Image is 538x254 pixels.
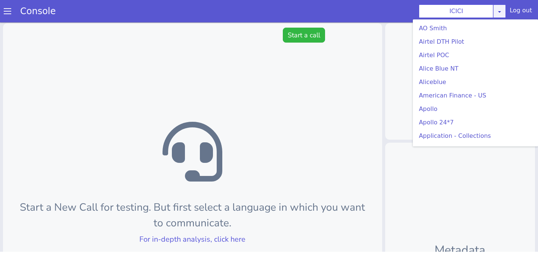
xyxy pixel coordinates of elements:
[416,22,535,34] a: AO Smith
[419,4,494,18] button: ICICI
[416,90,535,102] a: American Finance - US
[397,221,523,239] p: Metadata
[416,130,535,142] a: Application - Collections
[139,214,245,224] a: For in-depth analysis, click here
[416,36,535,48] a: Airtel DTH Pilot
[15,179,370,211] p: Start a New Call for testing. But first select a language in which you want to communicate.
[416,103,535,115] a: Apollo
[11,6,65,16] a: Console
[416,49,535,61] a: Airtel POC
[283,7,325,22] button: Start a call
[416,143,535,155] a: ArchiveClient
[416,117,535,128] a: Apollo 24*7
[397,53,523,71] p: Alternatives
[416,76,535,88] a: Aliceblue
[416,63,535,75] a: Alice Blue NT
[510,6,532,18] div: Log out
